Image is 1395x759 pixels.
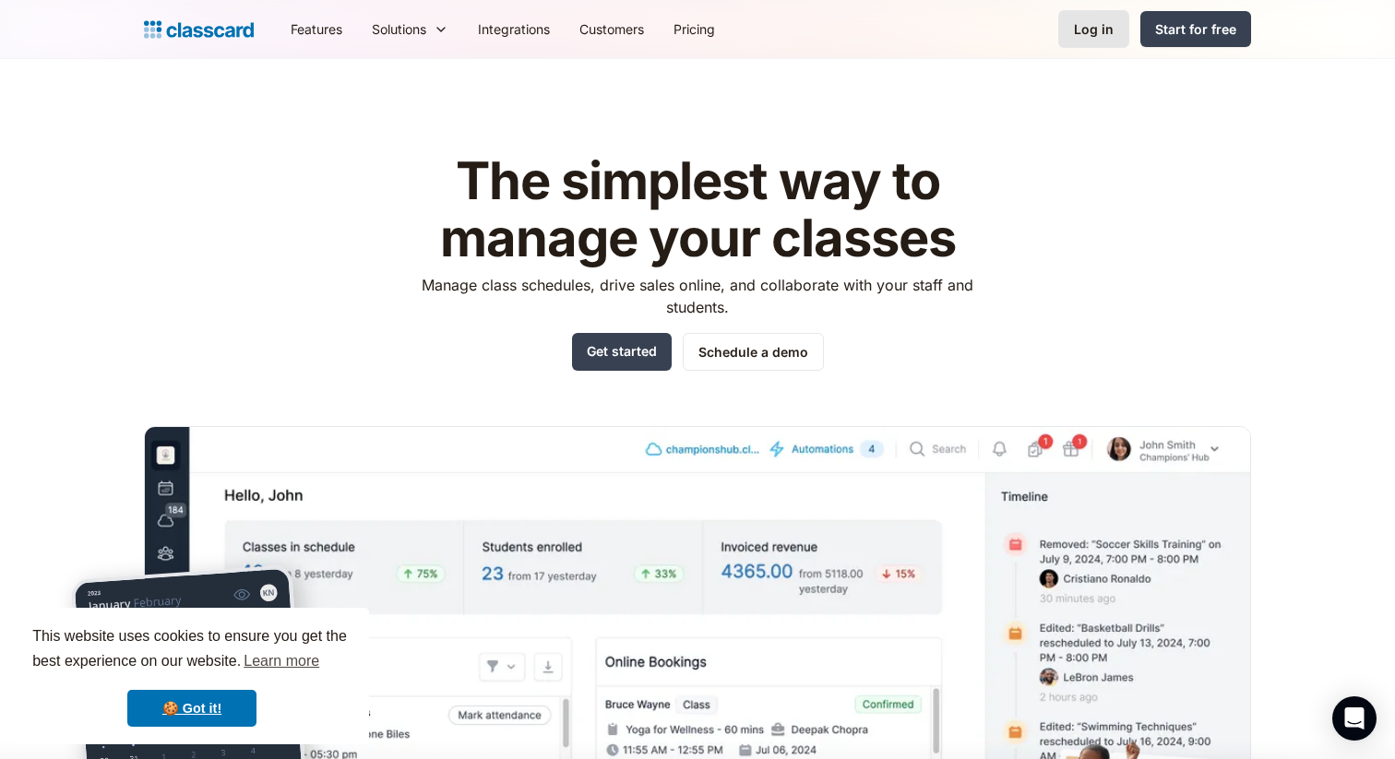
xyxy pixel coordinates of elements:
div: Log in [1074,19,1114,39]
div: Solutions [372,19,426,39]
a: dismiss cookie message [127,690,256,727]
p: Manage class schedules, drive sales online, and collaborate with your staff and students. [405,274,991,318]
a: home [144,17,254,42]
div: Open Intercom Messenger [1332,696,1377,741]
h1: The simplest way to manage your classes [405,153,991,267]
a: Features [276,8,357,50]
div: Start for free [1155,19,1236,39]
a: Integrations [463,8,565,50]
a: Customers [565,8,659,50]
a: Log in [1058,10,1129,48]
a: Start for free [1140,11,1251,47]
a: Get started [572,333,672,371]
div: Solutions [357,8,463,50]
a: Schedule a demo [683,333,824,371]
div: cookieconsent [15,608,369,744]
a: Pricing [659,8,730,50]
span: This website uses cookies to ensure you get the best experience on our website. [32,625,352,675]
a: learn more about cookies [241,647,322,675]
